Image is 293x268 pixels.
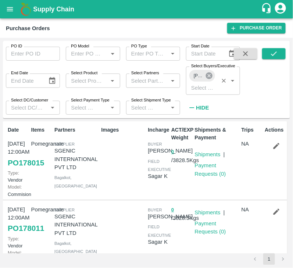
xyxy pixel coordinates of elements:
span: field executive [148,225,171,237]
input: Select Partners [128,76,166,85]
input: Enter PO Type [128,49,166,58]
b: Supply Chain [33,6,74,13]
div: account of current user [274,1,287,17]
span: field executive [148,159,171,172]
label: Select Product [71,70,97,76]
button: 0 [171,148,174,156]
span: Bagalkot , [GEOGRAPHIC_DATA] [54,175,97,188]
label: Select Shipment Type [131,97,171,103]
p: Pomegranate [31,140,52,148]
img: logo [18,2,33,17]
div: | [221,147,225,158]
p: Incharge [148,126,168,134]
input: Select Buyers/Executive [188,83,216,92]
label: PO Type [131,43,147,49]
span: Model: [8,250,22,256]
span: Type: [8,170,19,176]
button: 0 [171,206,174,214]
p: [DATE] 12:00AM [8,206,28,222]
a: PO178011 [8,222,44,235]
span: Model: [8,184,22,190]
span: Bagalkot , [GEOGRAPHIC_DATA] [54,241,97,254]
a: PO178015 [8,156,44,169]
input: Enter PO ID [6,47,60,61]
button: page 1 [263,253,275,265]
button: Clear [219,76,229,86]
button: Hide [186,101,211,114]
input: Select DC/Customer [8,103,46,112]
button: Open [168,76,178,86]
p: Pomegranate [31,206,52,214]
p: Vendor [8,169,28,183]
label: PO ID [11,43,22,49]
p: Date [8,126,28,134]
div: [PERSON_NAME] [189,70,215,82]
p: [DATE] 12:00AM [8,140,28,156]
p: SGENIC INTERNATIONAL PVT LTD [54,147,98,171]
input: Select Product [68,76,106,85]
p: SGENIC INTERNATIONAL PVT LTD [54,212,98,237]
input: Enter PO Model [68,49,106,58]
label: Select Buyers/Executive [191,63,235,69]
label: Select DC/Customer [11,97,48,103]
label: Select Payment Type [71,97,110,103]
input: End Date [6,74,42,87]
a: Purchase Order [227,23,286,33]
button: Open [108,49,117,58]
p: Commision [8,249,28,263]
p: [PERSON_NAME] [148,212,193,221]
label: Select Partners [131,70,159,76]
p: Sagar K [148,172,171,180]
p: Partners [54,126,98,134]
strong: Hide [196,105,209,111]
input: Select Payment Type [68,103,96,112]
p: Images [101,126,145,134]
a: Shipments [195,210,221,215]
p: NA [242,206,262,214]
label: Start Date [191,43,210,49]
span: buyer [148,142,162,146]
a: Payment Requests (0) [195,162,226,176]
p: Trips [242,126,262,134]
p: Actions [265,126,285,134]
div: Purchase Orders [6,24,50,33]
p: Commision [8,183,28,197]
div: | [221,206,225,217]
button: Open [168,103,178,112]
button: Open [48,103,57,112]
span: Supplier [54,142,75,146]
p: [PERSON_NAME] [148,147,193,155]
a: Payment Requests (0) [195,221,226,235]
p: Sagar K [148,238,171,246]
span: Type: [8,236,19,242]
input: Start Date [186,47,222,61]
p: Items [31,126,52,134]
label: PO Model [71,43,89,49]
button: Choose date [45,74,59,88]
p: ACT/EXP Weight [171,126,192,142]
div: customer-support [261,3,274,16]
button: Open [228,76,237,86]
p: NA [242,140,262,148]
p: / 3828.5 Kgs [171,206,192,222]
button: Open [108,103,117,112]
input: Select Shipment Type [128,103,156,112]
p: / 3828.5 Kgs [171,147,192,164]
a: Supply Chain [33,4,261,14]
label: End Date [11,70,28,76]
a: Shipments [195,151,221,157]
span: [PERSON_NAME] [189,72,207,80]
p: Shipments & Payment [195,126,239,142]
p: Vendor [8,235,28,249]
button: Open [108,76,117,86]
span: buyer [148,208,162,212]
button: Choose date [225,47,239,61]
nav: pagination navigation [248,253,290,265]
button: Open [168,49,178,58]
span: Supplier [54,208,75,212]
button: open drawer [1,1,18,18]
